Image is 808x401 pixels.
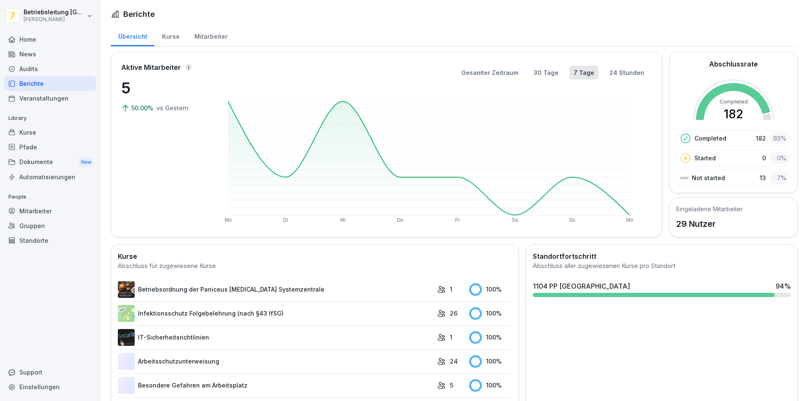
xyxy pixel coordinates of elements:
[397,217,404,223] text: Do
[340,217,346,223] text: Mi
[24,9,85,16] p: Betriebsleitung [GEOGRAPHIC_DATA]
[157,104,189,112] p: vs Gestern
[692,173,725,182] p: Not started
[118,353,433,370] a: Arbeitsschutzunterweisung
[450,381,453,390] p: 5
[4,218,96,233] a: Gruppen
[4,365,96,380] div: Support
[469,307,512,320] div: 100 %
[24,16,85,22] p: [PERSON_NAME]
[4,190,96,204] p: People
[4,112,96,125] p: Library
[225,217,232,223] text: Mo
[469,379,512,392] div: 100 %
[4,233,96,248] a: Standorte
[533,251,791,261] h2: Standortfortschritt
[121,77,205,99] p: 5
[118,377,433,394] a: Besondere Gefahren am Arbeitsplatz
[709,59,758,69] h2: Abschlussrate
[118,281,433,298] a: Betriebsordnung der Paniceus [MEDICAL_DATA] Systemzentrale
[450,357,458,366] p: 24
[154,25,187,46] a: Kurse
[450,285,452,294] p: 1
[4,76,96,91] a: Berichte
[770,152,789,164] div: 0 %
[187,25,235,46] a: Mitarbeiter
[4,380,96,394] a: Einstellungen
[626,217,633,223] text: Mo
[4,91,96,106] a: Veranstaltungen
[118,329,135,346] img: msj3dytn6rmugecro9tfk5p0.png
[111,25,154,46] a: Übersicht
[4,204,96,218] a: Mitarbeiter
[4,170,96,184] a: Automatisierungen
[121,62,181,72] p: Aktive Mitarbeiter
[605,66,649,80] button: 24 Stunden
[770,172,789,184] div: 7 %
[469,331,512,344] div: 100 %
[676,218,743,230] p: 29 Nutzer
[469,283,512,296] div: 100 %
[118,251,512,261] h2: Kurse
[118,305,433,322] a: Infektionsschutz Folgebelehrung (nach §43 IfSG)
[79,157,93,167] div: New
[450,309,457,318] p: 26
[455,217,460,223] text: Fr
[529,278,794,300] a: 1104 PP [GEOGRAPHIC_DATA]94%
[569,217,575,223] text: So
[533,261,791,271] div: Abschluss aller zugewiesenen Kurse pro Standort
[283,217,288,223] text: Di
[756,134,766,143] p: 182
[118,329,433,346] a: IT-Sicherheitsrichtlinien
[760,173,766,182] p: 13
[529,66,563,80] button: 30 Tage
[694,154,716,162] p: Started
[118,281,135,298] img: erelp9ks1mghlbfzfpgfvnw0.png
[4,125,96,140] a: Kurse
[118,305,135,322] img: tgff07aey9ahi6f4hltuk21p.png
[676,204,743,213] h5: Eingeladene Mitarbeiter
[770,132,789,144] div: 93 %
[694,134,726,143] p: Completed
[512,217,518,223] text: Sa
[533,281,630,291] div: 1104 PP [GEOGRAPHIC_DATA]
[776,281,791,291] div: 94 %
[131,104,155,112] p: 50.00%
[762,154,766,162] p: 0
[4,154,96,170] a: DokumenteNew
[4,61,96,76] a: Audits
[4,47,96,61] a: News
[4,154,96,170] div: Dokumente
[457,66,523,80] button: Gesamter Zeitraum
[4,140,96,154] a: Pfade
[469,355,512,368] div: 100 %
[569,66,598,80] button: 7 Tage
[118,261,512,271] div: Abschluss für zugewiesene Kurse
[4,32,96,47] a: Home
[450,333,452,342] p: 1
[123,8,155,20] h1: Berichte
